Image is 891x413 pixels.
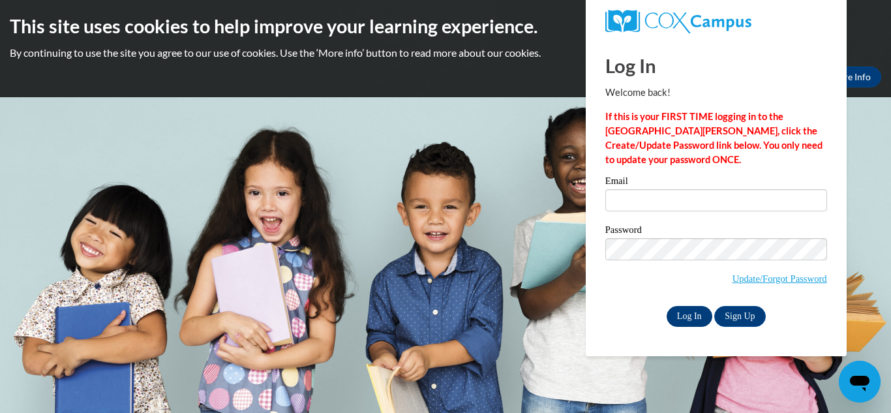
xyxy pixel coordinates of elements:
a: Sign Up [714,306,765,327]
img: COX Campus [605,10,751,33]
iframe: Button to launch messaging window [839,361,881,403]
p: By continuing to use the site you agree to our use of cookies. Use the ‘More info’ button to read... [10,46,881,60]
strong: If this is your FIRST TIME logging in to the [GEOGRAPHIC_DATA][PERSON_NAME], click the Create/Upd... [605,111,823,165]
h2: This site uses cookies to help improve your learning experience. [10,13,881,39]
a: Update/Forgot Password [732,273,827,284]
p: Welcome back! [605,85,827,100]
a: More Info [820,67,881,87]
h1: Log In [605,52,827,79]
input: Log In [667,306,712,327]
label: Email [605,176,827,189]
a: COX Campus [605,10,827,33]
label: Password [605,225,827,238]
